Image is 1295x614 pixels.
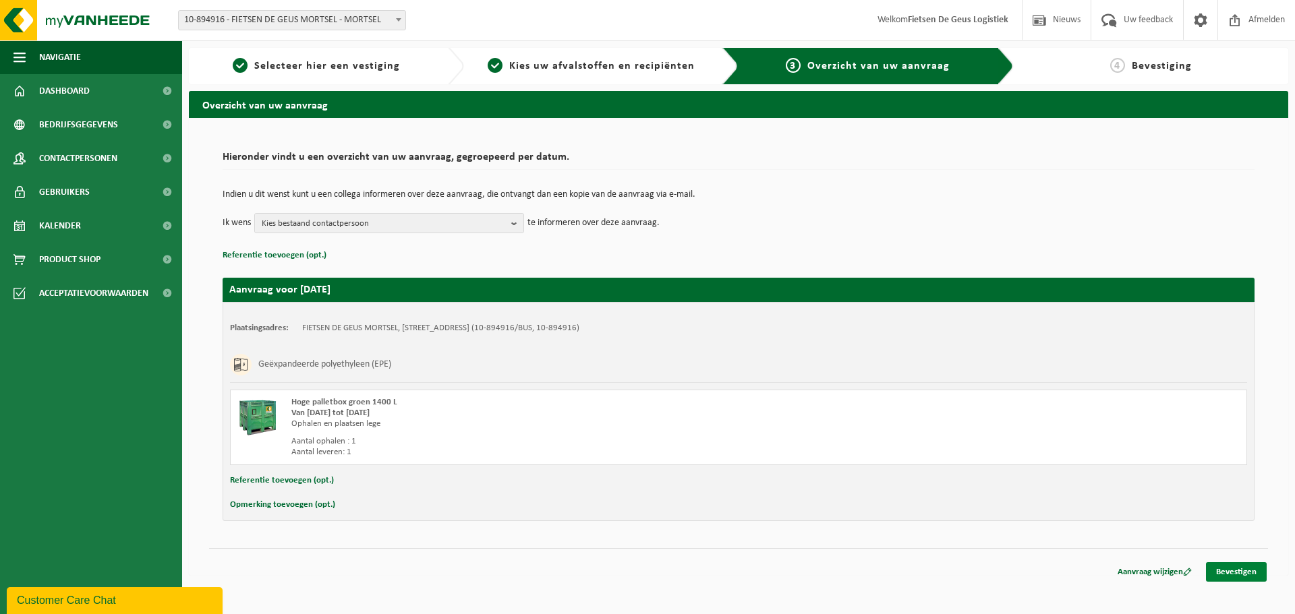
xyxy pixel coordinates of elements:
strong: Fietsen De Geus Logistiek [908,15,1008,25]
span: Overzicht van uw aanvraag [807,61,950,71]
h3: Geëxpandeerde polyethyleen (EPE) [258,354,391,375]
span: Bedrijfsgegevens [39,108,118,142]
strong: Aanvraag voor [DATE] [229,284,330,295]
div: Aantal ophalen : 1 [291,436,793,447]
button: Referentie toevoegen (opt.) [223,247,326,264]
a: 1Selecteer hier een vestiging [196,58,437,74]
a: 2Kies uw afvalstoffen en recipiënten [471,58,712,74]
span: 4 [1110,58,1125,73]
a: Aanvraag wijzigen [1107,562,1202,582]
strong: Van [DATE] tot [DATE] [291,408,370,417]
a: Bevestigen [1206,562,1267,582]
span: Selecteer hier een vestiging [254,61,400,71]
p: Ik wens [223,213,251,233]
span: 10-894916 - FIETSEN DE GEUS MORTSEL - MORTSEL [178,10,406,30]
span: Bevestiging [1132,61,1192,71]
button: Opmerking toevoegen (opt.) [230,496,335,514]
p: te informeren over deze aanvraag. [527,213,660,233]
span: 1 [233,58,248,73]
span: 10-894916 - FIETSEN DE GEUS MORTSEL - MORTSEL [179,11,405,30]
span: 3 [786,58,801,73]
span: Dashboard [39,74,90,108]
span: Kies bestaand contactpersoon [262,214,506,234]
button: Referentie toevoegen (opt.) [230,472,334,489]
p: Indien u dit wenst kunt u een collega informeren over deze aanvraag, die ontvangt dan een kopie v... [223,190,1255,199]
span: Kies uw afvalstoffen en recipiënten [509,61,695,71]
span: Navigatie [39,40,81,74]
span: 2 [488,58,502,73]
span: Hoge palletbox groen 1400 L [291,398,397,406]
img: PB-HB-1400-HPE-GN-01.png [237,397,278,437]
span: Gebruikers [39,175,90,209]
h2: Hieronder vindt u een overzicht van uw aanvraag, gegroepeerd per datum. [223,152,1255,170]
strong: Plaatsingsadres: [230,324,289,332]
h2: Overzicht van uw aanvraag [189,91,1288,117]
button: Kies bestaand contactpersoon [254,213,524,233]
span: Contactpersonen [39,142,117,175]
div: Ophalen en plaatsen lege [291,419,793,429]
span: Acceptatievoorwaarden [39,276,148,310]
td: FIETSEN DE GEUS MORTSEL, [STREET_ADDRESS] (10-894916/BUS, 10-894916) [302,323,579,334]
div: Aantal leveren: 1 [291,447,793,458]
iframe: chat widget [7,584,225,614]
span: Kalender [39,209,81,243]
span: Product Shop [39,243,100,276]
